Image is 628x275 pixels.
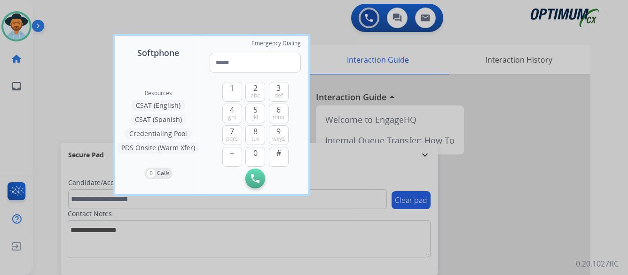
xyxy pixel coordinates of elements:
p: 0 [147,169,155,178]
span: 7 [230,126,234,137]
button: 6mno [269,104,289,123]
span: tuv [251,135,259,143]
span: 4 [230,104,234,115]
p: Calls [157,169,170,178]
span: def [275,92,283,99]
span: 1 [230,82,234,94]
button: 0Calls [144,168,173,179]
button: 9wxyz [269,125,289,145]
p: 0.20.1027RC [576,258,619,269]
button: 8tuv [245,125,265,145]
button: Credentialing Pool [125,128,192,139]
span: wxyz [272,135,285,143]
button: 3def [269,82,289,102]
span: pqrs [226,135,238,143]
button: CSAT (English) [131,100,185,111]
button: 0 [245,147,265,167]
span: Softphone [137,46,179,59]
button: 1 [222,82,242,102]
span: abc [251,92,260,99]
img: call-button [251,174,259,183]
span: 2 [253,82,258,94]
button: 2abc [245,82,265,102]
button: 7pqrs [222,125,242,145]
span: 8 [253,126,258,137]
span: # [276,147,281,159]
button: 5jkl [245,104,265,123]
button: + [222,147,242,167]
button: 4ghi [222,104,242,123]
span: + [230,147,234,159]
span: 0 [253,147,258,159]
span: 3 [276,82,281,94]
span: 6 [276,104,281,115]
button: PDS Onsite (Warm Xfer) [117,142,200,154]
span: 9 [276,126,281,137]
span: ghi [228,113,236,121]
span: Resources [145,89,172,97]
button: # [269,147,289,167]
span: Emergency Dialing [251,40,301,47]
button: CSAT (Spanish) [130,114,187,125]
span: mno [273,113,284,121]
span: jkl [252,113,258,121]
span: 5 [253,104,258,115]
